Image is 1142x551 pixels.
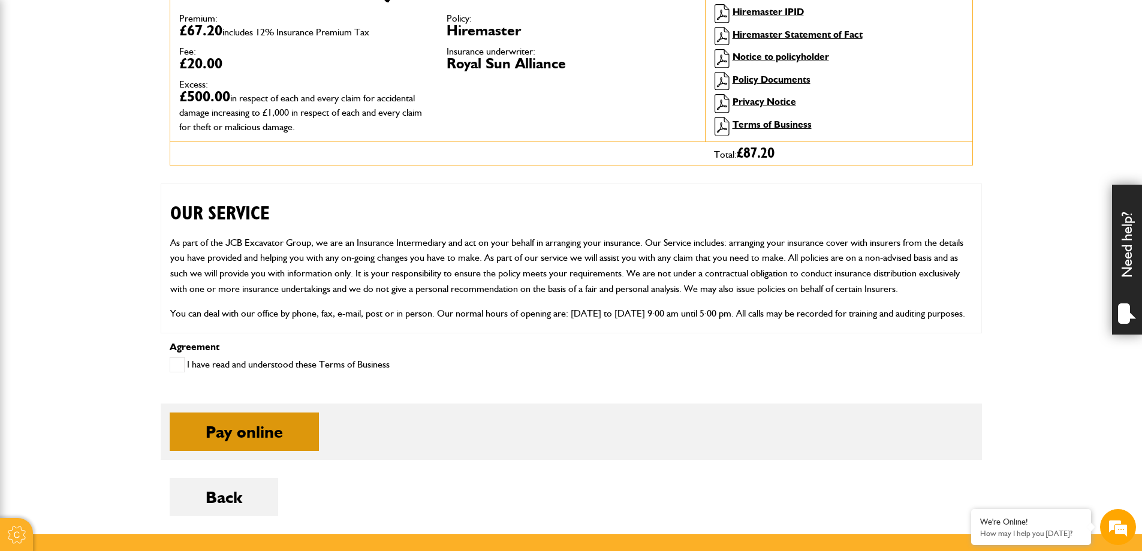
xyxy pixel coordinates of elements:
dt: Policy: [447,14,696,23]
button: Back [170,478,278,516]
dd: £67.20 [179,23,429,38]
a: Terms of Business [733,119,812,130]
dd: Hiremaster [447,23,696,38]
span: includes 12% Insurance Premium Tax [222,26,369,38]
h2: OUR SERVICE [170,184,972,225]
span: 87.20 [743,146,775,161]
dd: £20.00 [179,56,429,71]
dt: Insurance underwriter: [447,47,696,56]
a: Policy Documents [733,74,810,85]
span: in respect of each and every claim for accidental damage increasing to £1,000 in respect of each ... [179,92,422,133]
dt: Fee: [179,47,429,56]
span: £ [737,146,775,161]
div: We're Online! [980,517,1082,527]
p: Agreement [170,342,973,352]
button: Pay online [170,413,319,451]
p: As part of the JCB Excavator Group, we are an Insurance Intermediary and act on your behalf in ar... [170,235,972,296]
dd: £500.00 [179,89,429,133]
p: You can deal with our office by phone, fax, e-mail, post or in person. Our normal hours of openin... [170,306,972,321]
div: Need help? [1112,185,1142,335]
a: Notice to policyholder [733,51,829,62]
div: Total: [705,142,972,165]
dt: Premium: [179,14,429,23]
a: Privacy Notice [733,96,796,107]
dt: Excess: [179,80,429,89]
a: Hiremaster IPID [733,6,804,17]
label: I have read and understood these Terms of Business [170,357,390,372]
dd: Royal Sun Alliance [447,56,696,71]
p: How may I help you today? [980,529,1082,538]
a: Hiremaster Statement of Fact [733,29,863,40]
h2: CUSTOMER PROTECTION INFORMATION [170,331,972,372]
